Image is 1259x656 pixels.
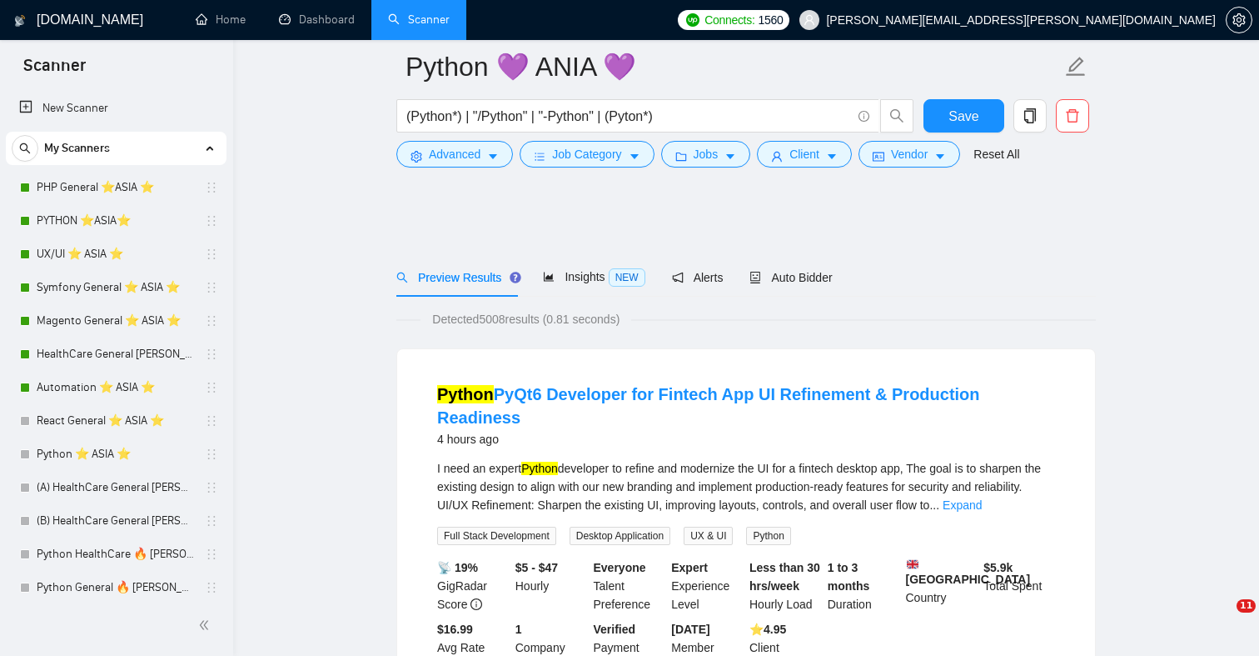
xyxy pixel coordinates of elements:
span: holder [205,514,218,528]
span: Jobs [694,145,719,163]
button: search [12,135,38,162]
span: search [12,143,37,154]
span: holder [205,381,218,394]
a: homeHome [196,13,246,27]
span: holder [205,414,218,428]
b: 1 to 3 months [828,561,870,593]
button: idcardVendorcaret-down [858,141,960,168]
span: holder [205,281,218,294]
a: searchScanner [388,13,450,27]
a: HealthCare General [PERSON_NAME] ⭐️ASIA⭐️ [37,338,195,371]
li: New Scanner [6,92,226,125]
div: GigRadar Score [434,558,512,613]
span: user [771,150,783,163]
a: New Scanner [19,92,213,125]
span: holder [205,348,218,361]
input: Search Freelance Jobs... [406,106,851,127]
button: setting [1226,7,1252,33]
span: holder [205,314,218,328]
span: Vendor [891,145,928,163]
button: barsJob Categorycaret-down [520,141,654,168]
input: Scanner name... [406,46,1062,88]
span: holder [205,181,218,194]
a: Python HealthCare 🔥 [PERSON_NAME] 🔥 [37,538,195,571]
span: Scanner [10,53,99,88]
span: caret-down [724,150,736,163]
span: Save [948,106,978,127]
span: user [804,14,815,26]
a: UX/UI ⭐️ ASIA ⭐️ [37,238,195,271]
b: ⭐️ 4.95 [749,623,786,636]
button: search [880,99,913,133]
span: Alerts [672,271,724,284]
b: [GEOGRAPHIC_DATA] [906,558,1031,586]
b: Expert [671,561,708,574]
span: ... [929,498,939,512]
b: 📡 19% [437,561,478,574]
div: Total Spent [980,558,1058,613]
span: Advanced [429,145,480,163]
span: copy [1014,108,1046,123]
button: delete [1056,99,1089,133]
span: Connects: [704,11,754,29]
span: holder [205,214,218,228]
a: Expand [943,498,982,512]
button: userClientcaret-down [757,141,852,168]
b: [DATE] [671,623,709,636]
span: folder [675,150,687,163]
img: logo [14,8,26,34]
a: Python General 🔥 [PERSON_NAME] 🔥 [37,571,195,604]
span: notification [672,272,684,283]
b: $ 5.9k [983,561,1013,574]
span: Detected 5008 results (0.81 seconds) [420,310,631,328]
span: caret-down [934,150,946,163]
img: upwork-logo.png [686,13,699,27]
button: Save [923,99,1004,133]
span: Preview Results [396,271,516,284]
div: Country [903,558,981,613]
span: holder [205,548,218,561]
div: Experience Level [668,558,746,613]
span: 11 [1237,599,1256,613]
span: double-left [198,617,215,633]
b: $16.99 [437,623,473,636]
span: bars [534,150,545,163]
div: Tooltip anchor [508,270,523,285]
a: Python ⭐️ ASIA ⭐️ [37,438,195,471]
a: Automation ⭐️ ASIA ⭐️ [37,371,195,404]
a: Reset All [973,145,1019,163]
span: caret-down [487,150,499,163]
a: PHP General ⭐️ASIA ⭐️ [37,171,195,204]
span: Insights [543,270,644,283]
b: 1 [515,623,522,636]
span: Job Category [552,145,621,163]
a: (A) HealthCare General [PERSON_NAME] 🔥 [PERSON_NAME] 🔥 [37,471,195,504]
span: area-chart [543,271,555,283]
button: settingAdvancedcaret-down [396,141,513,168]
span: info-circle [470,598,482,610]
b: Everyone [594,561,646,574]
iframe: Intercom live chat [1202,599,1242,639]
img: 🇬🇧 [907,558,918,570]
span: search [881,108,913,123]
a: setting [1226,13,1252,27]
span: robot [749,272,761,283]
div: Hourly [512,558,590,613]
span: edit [1065,56,1087,78]
span: search [396,272,408,283]
span: My Scanners [44,132,110,165]
span: info-circle [858,111,869,122]
a: (B) HealthCare General [PERSON_NAME] K 🔥 [PERSON_NAME] 🔥 [37,504,195,538]
span: delete [1057,108,1088,123]
span: 1560 [758,11,783,29]
mark: Python [437,385,494,403]
a: React General ⭐️ ASIA ⭐️ [37,404,195,438]
b: Less than 30 hrs/week [749,561,820,593]
span: holder [205,448,218,461]
span: UX & UI [684,527,733,545]
span: caret-down [629,150,640,163]
span: NEW [609,268,645,287]
button: copy [1013,99,1047,133]
a: Magento General ⭐️ ASIA ⭐️ [37,304,195,338]
span: idcard [873,150,884,163]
